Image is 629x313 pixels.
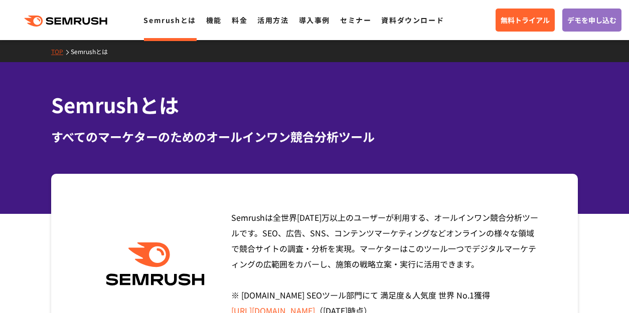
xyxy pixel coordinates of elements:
a: 無料トライアル [496,9,555,32]
span: デモを申し込む [567,15,616,26]
a: Semrushとは [143,15,196,25]
a: Semrushとは [71,47,115,56]
a: 機能 [206,15,222,25]
span: 無料トライアル [501,15,550,26]
a: 料金 [232,15,247,25]
h1: Semrushとは [51,90,578,120]
a: 資料ダウンロード [381,15,444,25]
a: デモを申し込む [562,9,621,32]
a: 導入事例 [299,15,330,25]
a: TOP [51,47,71,56]
a: セミナー [340,15,371,25]
div: すべてのマーケターのためのオールインワン競合分析ツール [51,128,578,146]
a: 活用方法 [257,15,288,25]
img: Semrush [101,242,210,286]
